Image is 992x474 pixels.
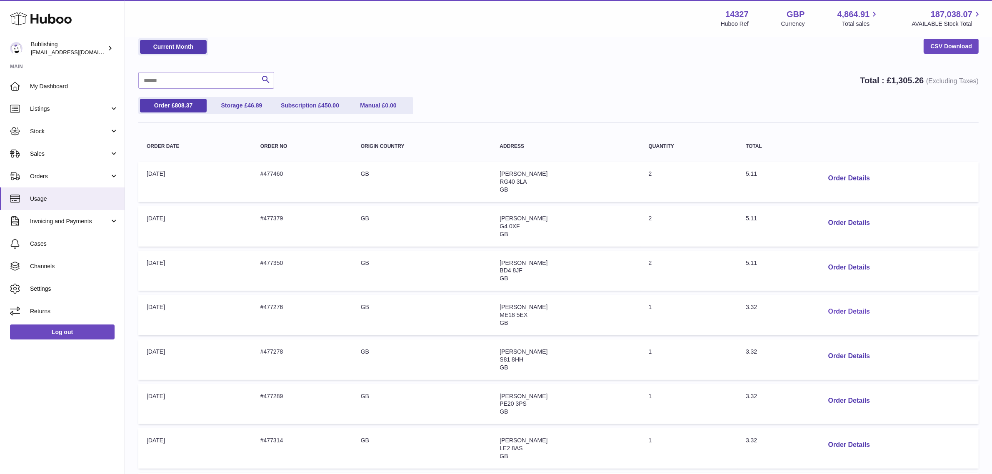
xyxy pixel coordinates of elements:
[500,259,547,266] span: [PERSON_NAME]
[721,20,749,28] div: Huboo Ref
[138,162,252,202] td: [DATE]
[640,162,737,202] td: 2
[252,251,352,291] td: #477350
[277,99,343,112] a: Subscription £450.00
[30,285,118,293] span: Settings
[500,275,508,282] span: GB
[822,170,877,187] button: Order Details
[385,102,396,109] span: 0.00
[640,339,737,380] td: 1
[252,295,352,335] td: #477276
[30,240,118,248] span: Cases
[500,400,527,407] span: PE20 3PS
[175,102,192,109] span: 808.37
[931,9,972,20] span: 187,038.07
[822,259,877,276] button: Order Details
[30,195,118,203] span: Usage
[500,304,547,310] span: [PERSON_NAME]
[500,223,520,230] span: G4 0XF
[30,105,110,113] span: Listings
[837,9,870,20] span: 4,864.91
[781,20,805,28] div: Currency
[924,39,979,54] a: CSV Download
[252,135,352,157] th: Order no
[252,206,352,247] td: #477379
[640,135,737,157] th: Quantity
[321,102,339,109] span: 450.00
[640,295,737,335] td: 1
[491,135,640,157] th: Address
[31,49,122,55] span: [EMAIL_ADDRESS][DOMAIN_NAME]
[500,348,547,355] span: [PERSON_NAME]
[30,82,118,90] span: My Dashboard
[352,339,492,380] td: GB
[208,99,275,112] a: Storage £46.89
[345,99,412,112] a: Manual £0.00
[842,20,879,28] span: Total sales
[10,324,115,339] a: Log out
[140,40,207,54] a: Current Month
[352,135,492,157] th: Origin Country
[926,77,979,85] span: (Excluding Taxes)
[892,76,924,85] span: 1,305.26
[500,453,508,459] span: GB
[138,206,252,247] td: [DATE]
[500,364,508,371] span: GB
[500,445,522,452] span: LE2 8AS
[500,178,527,185] span: RG40 3LA
[822,392,877,409] button: Order Details
[500,312,527,318] span: ME18 5EX
[746,304,757,310] span: 3.32
[500,267,522,274] span: BD4 8JF
[860,76,979,85] strong: Total : £
[352,384,492,424] td: GB
[138,295,252,335] td: [DATE]
[640,384,737,424] td: 1
[500,437,547,444] span: [PERSON_NAME]
[500,231,508,237] span: GB
[500,408,508,415] span: GB
[500,215,547,222] span: [PERSON_NAME]
[746,215,757,222] span: 5.11
[30,307,118,315] span: Returns
[746,348,757,355] span: 3.32
[912,9,982,28] a: 187,038.07 AVAILABLE Stock Total
[30,262,118,270] span: Channels
[912,20,982,28] span: AVAILABLE Stock Total
[138,135,252,157] th: Order Date
[138,251,252,291] td: [DATE]
[787,9,805,20] strong: GBP
[640,428,737,469] td: 1
[640,251,737,291] td: 2
[837,9,880,28] a: 4,864.91 Total sales
[500,186,508,193] span: GB
[252,384,352,424] td: #477289
[500,356,523,363] span: S81 8HH
[140,99,207,112] a: Order £808.37
[138,339,252,380] td: [DATE]
[746,259,757,266] span: 5.11
[725,9,749,20] strong: 14327
[746,393,757,399] span: 3.32
[247,102,262,109] span: 46.89
[138,384,252,424] td: [DATE]
[31,40,106,56] div: Bublishing
[746,170,757,177] span: 5.11
[352,206,492,247] td: GB
[352,428,492,469] td: GB
[30,127,110,135] span: Stock
[500,170,547,177] span: [PERSON_NAME]
[352,295,492,335] td: GB
[138,428,252,469] td: [DATE]
[500,319,508,326] span: GB
[30,172,110,180] span: Orders
[640,206,737,247] td: 2
[500,393,547,399] span: [PERSON_NAME]
[822,437,877,454] button: Order Details
[252,428,352,469] td: #477314
[822,303,877,320] button: Order Details
[746,437,757,444] span: 3.32
[252,339,352,380] td: #477278
[252,162,352,202] td: #477460
[10,42,22,55] img: internalAdmin-14327@internal.huboo.com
